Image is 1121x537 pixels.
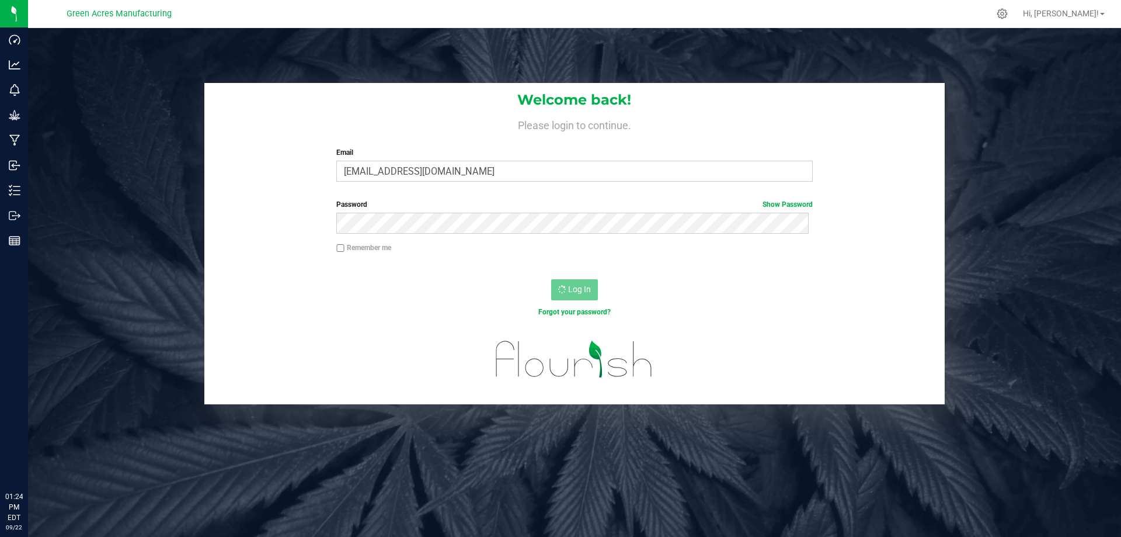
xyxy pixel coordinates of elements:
[9,235,20,247] inline-svg: Reports
[9,134,20,146] inline-svg: Manufacturing
[568,285,591,294] span: Log In
[336,242,391,253] label: Remember me
[763,200,813,209] a: Show Password
[336,147,812,158] label: Email
[538,308,611,316] a: Forgot your password?
[482,330,667,389] img: flourish_logo.svg
[5,523,23,532] p: 09/22
[5,491,23,523] p: 01:24 PM EDT
[336,244,344,252] input: Remember me
[204,117,945,131] h4: Please login to continue.
[9,185,20,196] inline-svg: Inventory
[1023,9,1099,18] span: Hi, [PERSON_NAME]!
[9,109,20,121] inline-svg: Grow
[9,34,20,46] inline-svg: Dashboard
[9,84,20,96] inline-svg: Monitoring
[67,9,172,19] span: Green Acres Manufacturing
[9,160,20,171] inline-svg: Inbound
[9,59,20,71] inline-svg: Analytics
[336,200,367,209] span: Password
[9,210,20,221] inline-svg: Outbound
[204,92,945,108] h1: Welcome back!
[995,8,1009,19] div: Manage settings
[551,279,598,300] button: Log In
